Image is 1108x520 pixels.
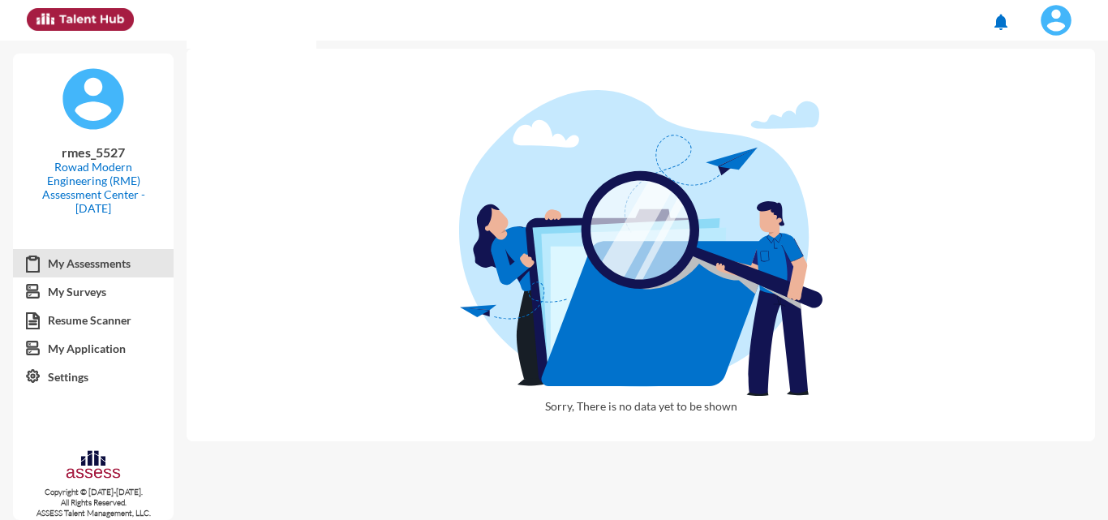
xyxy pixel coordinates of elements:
[13,487,174,518] p: Copyright © [DATE]-[DATE]. All Rights Reserved. ASSESS Talent Management, LLC.
[61,67,126,131] img: default%20profile%20image.svg
[13,306,174,335] a: Resume Scanner
[65,449,121,483] img: assesscompany-logo.png
[13,277,174,307] a: My Surveys
[26,160,161,215] p: Rowad Modern Engineering (RME) Assessment Center - [DATE]
[459,399,822,426] p: Sorry, There is no data yet to be shown
[13,334,174,363] a: My Application
[13,363,174,392] a: Settings
[26,144,161,160] p: rmes_5527
[13,249,174,278] a: My Assessments
[991,12,1011,32] mat-icon: notifications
